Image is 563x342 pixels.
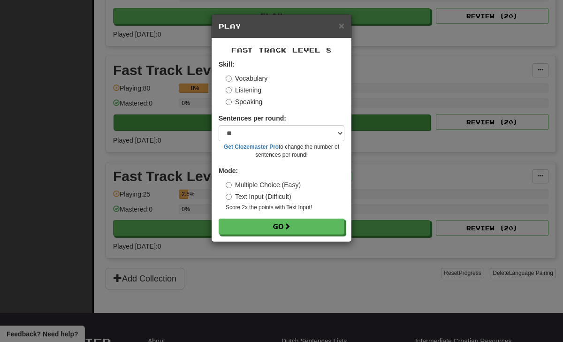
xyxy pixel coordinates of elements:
label: Sentences per round: [219,114,286,123]
input: Text Input (Difficult) [226,194,232,200]
label: Listening [226,85,261,95]
input: Speaking [226,99,232,105]
input: Vocabulary [226,76,232,82]
strong: Mode: [219,167,238,175]
label: Speaking [226,97,262,106]
input: Listening [226,87,232,93]
small: Score 2x the points with Text Input ! [226,204,344,212]
label: Vocabulary [226,74,267,83]
strong: Skill: [219,61,234,68]
label: Text Input (Difficult) [226,192,291,201]
label: Multiple Choice (Easy) [226,180,301,190]
button: Close [339,21,344,30]
span: × [339,20,344,31]
small: to change the number of sentences per round! [219,143,344,159]
button: Go [219,219,344,235]
input: Multiple Choice (Easy) [226,182,232,188]
h5: Play [219,22,344,31]
span: Fast Track Level 8 [231,46,332,54]
a: Get Clozemaster Pro [224,144,279,150]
